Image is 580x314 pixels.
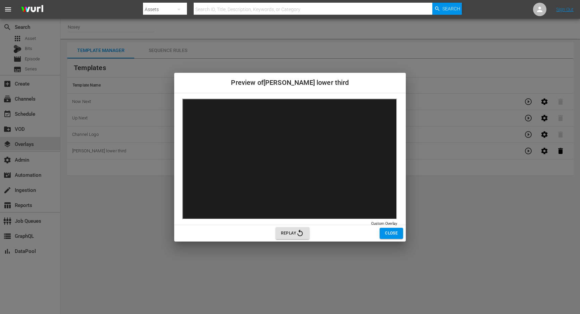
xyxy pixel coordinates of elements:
[385,230,398,237] span: Close
[380,228,403,239] button: Close
[556,7,574,12] a: Sign Out
[281,229,304,237] span: Replay
[276,227,309,239] button: Replay
[442,3,460,15] span: Search
[16,2,48,17] img: ans4CAIJ8jUAAAAAAAAAAAAAAAAAAAAAAAAgQb4GAAAAAAAAAAAAAAAAAAAAAAAAJMjXAAAAAAAAAAAAAAAAAAAAAAAAgAT5G...
[4,5,12,13] span: menu
[231,79,349,87] span: Preview of [PERSON_NAME] lower third
[371,221,397,226] div: Custom Overlay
